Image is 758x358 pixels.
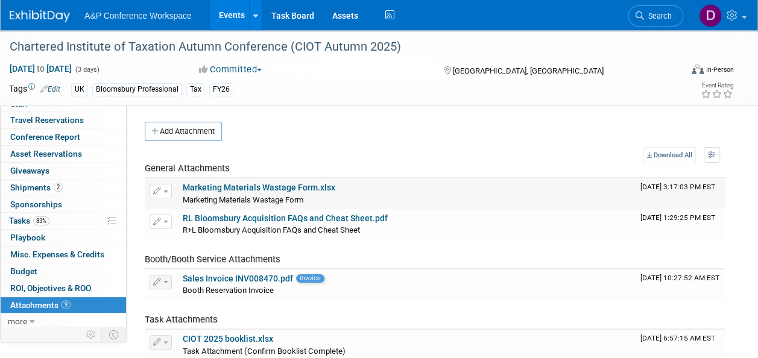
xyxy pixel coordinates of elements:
[183,183,335,192] a: Marketing Materials Wastage Form.xlsx
[195,63,267,76] button: Committed
[10,183,63,192] span: Shipments
[1,280,126,297] a: ROI, Objectives & ROO
[183,195,304,204] span: Marketing Materials Wastage Form
[1,180,126,196] a: Shipments2
[92,83,182,96] div: Bloomsbury Professional
[71,83,88,96] div: UK
[35,64,46,74] span: to
[706,65,734,74] div: In-Person
[10,233,45,242] span: Playbook
[10,99,28,108] span: Staff
[1,112,126,128] a: Travel Reservations
[145,122,222,141] button: Add Attachment
[40,85,60,93] a: Edit
[1,247,126,263] a: Misc. Expenses & Credits
[9,216,49,225] span: Tasks
[296,274,324,282] span: Invoice
[10,149,82,159] span: Asset Reservations
[692,64,704,74] img: Format-Inperson.png
[1,196,126,213] a: Sponsorships
[701,83,733,89] div: Event Rating
[1,263,126,280] a: Budget
[453,66,604,75] span: [GEOGRAPHIC_DATA], [GEOGRAPHIC_DATA]
[183,334,273,344] a: CIOT 2025 booklist.xlsx
[10,166,49,175] span: Giveaways
[8,316,27,326] span: more
[33,216,49,225] span: 83%
[10,115,84,125] span: Travel Reservations
[643,147,696,163] a: Download All
[183,213,388,223] a: RL Bloomsbury Acquisition FAQs and Cheat Sheet.pdf
[10,266,37,276] span: Budget
[145,163,230,174] span: General Attachments
[10,132,80,142] span: Conference Report
[628,63,734,81] div: Event Format
[10,250,104,259] span: Misc. Expenses & Credits
[636,178,725,209] td: Upload Timestamp
[1,213,126,229] a: Tasks83%
[1,146,126,162] a: Asset Reservations
[84,11,192,20] span: A&P Conference Workspace
[1,129,126,145] a: Conference Report
[9,83,60,96] td: Tags
[699,4,722,27] img: Dave Wright
[10,199,62,209] span: Sponsorships
[102,327,127,342] td: Toggle Event Tabs
[636,209,725,239] td: Upload Timestamp
[10,10,70,22] img: ExhibitDay
[1,313,126,330] a: more
[640,274,719,282] span: Upload Timestamp
[640,213,715,222] span: Upload Timestamp
[54,183,63,192] span: 2
[145,314,218,325] span: Task Attachments
[209,83,233,96] div: FY26
[183,286,274,295] span: Booth Reservation Invoice
[5,36,672,58] div: Chartered Institute of Taxation Autumn Conference (CIOT Autumn 2025)
[640,334,715,342] span: Upload Timestamp
[183,225,360,234] span: R+L Bloomsbury Acquisition FAQs and Cheat Sheet
[640,183,715,191] span: Upload Timestamp
[9,63,72,74] span: [DATE] [DATE]
[1,297,126,313] a: Attachments9
[145,254,280,265] span: Booth/Booth Service Attachments
[81,327,102,342] td: Personalize Event Tab Strip
[62,300,71,309] span: 9
[10,283,91,293] span: ROI, Objectives & ROO
[1,230,126,246] a: Playbook
[636,269,725,300] td: Upload Timestamp
[644,11,672,20] span: Search
[74,66,99,74] span: (3 days)
[183,347,346,356] span: Task Attachment (Confirm Booklist Complete)
[186,83,205,96] div: Tax
[183,274,293,283] a: Sales Invoice INV008470.pdf
[1,163,126,179] a: Giveaways
[628,5,683,27] a: Search
[10,300,71,310] span: Attachments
